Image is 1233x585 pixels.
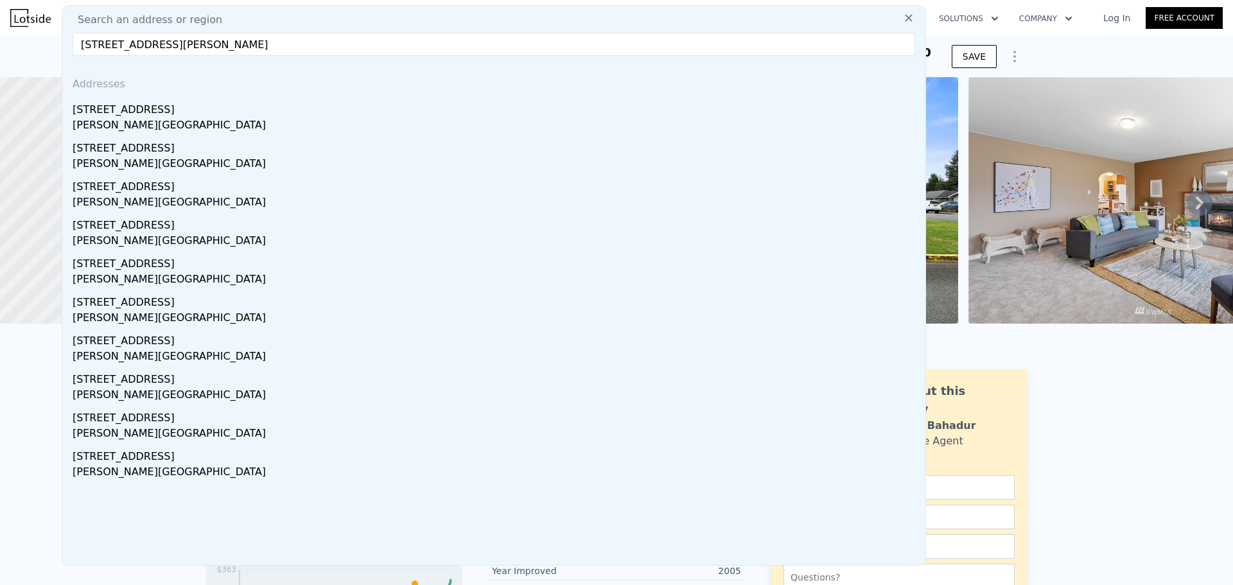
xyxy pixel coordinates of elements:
[73,349,920,367] div: [PERSON_NAME][GEOGRAPHIC_DATA]
[73,328,920,349] div: [STREET_ADDRESS]
[73,174,920,195] div: [STREET_ADDRESS]
[1002,44,1027,69] button: Show Options
[73,272,920,290] div: [PERSON_NAME][GEOGRAPHIC_DATA]
[216,565,236,574] tspan: $363
[73,195,920,213] div: [PERSON_NAME][GEOGRAPHIC_DATA]
[73,290,920,310] div: [STREET_ADDRESS]
[67,12,222,28] span: Search an address or region
[952,45,997,68] button: SAVE
[73,464,920,482] div: [PERSON_NAME][GEOGRAPHIC_DATA]
[73,367,920,387] div: [STREET_ADDRESS]
[73,444,920,464] div: [STREET_ADDRESS]
[1009,7,1083,30] button: Company
[73,135,920,156] div: [STREET_ADDRESS]
[73,405,920,426] div: [STREET_ADDRESS]
[73,156,920,174] div: [PERSON_NAME][GEOGRAPHIC_DATA]
[871,382,1015,418] div: Ask about this property
[1146,7,1223,29] a: Free Account
[73,310,920,328] div: [PERSON_NAME][GEOGRAPHIC_DATA]
[73,97,920,118] div: [STREET_ADDRESS]
[929,7,1009,30] button: Solutions
[73,426,920,444] div: [PERSON_NAME][GEOGRAPHIC_DATA]
[492,564,616,577] div: Year Improved
[73,213,920,233] div: [STREET_ADDRESS]
[10,9,51,27] img: Lotside
[871,418,976,433] div: Siddhant Bahadur
[616,564,741,577] div: 2005
[73,233,920,251] div: [PERSON_NAME][GEOGRAPHIC_DATA]
[73,118,920,135] div: [PERSON_NAME][GEOGRAPHIC_DATA]
[73,387,920,405] div: [PERSON_NAME][GEOGRAPHIC_DATA]
[73,251,920,272] div: [STREET_ADDRESS]
[73,33,915,56] input: Enter an address, city, region, neighborhood or zip code
[67,66,920,97] div: Addresses
[1088,12,1146,24] a: Log In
